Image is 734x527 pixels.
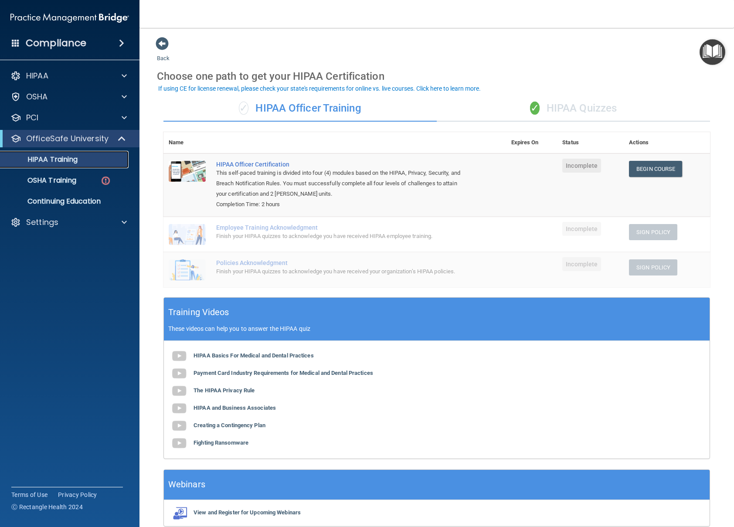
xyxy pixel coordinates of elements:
[194,387,255,394] b: The HIPAA Privacy Rule
[170,400,188,417] img: gray_youtube_icon.38fcd6cc.png
[26,71,48,81] p: HIPAA
[216,224,462,231] div: Employee Training Acknowledgment
[6,155,78,164] p: HIPAA Training
[629,259,677,275] button: Sign Policy
[168,477,205,492] h5: Webinars
[158,85,481,92] div: If using CE for license renewal, please check your state's requirements for online vs. live cours...
[10,9,129,27] img: PMB logo
[239,102,248,115] span: ✓
[26,37,86,49] h4: Compliance
[624,132,710,153] th: Actions
[26,133,109,144] p: OfficeSafe University
[168,325,705,332] p: These videos can help you to answer the HIPAA quiz
[216,259,462,266] div: Policies Acknowledgment
[437,95,710,122] div: HIPAA Quizzes
[170,382,188,400] img: gray_youtube_icon.38fcd6cc.png
[194,352,314,359] b: HIPAA Basics For Medical and Dental Practices
[216,161,462,168] a: HIPAA Officer Certification
[11,503,83,511] span: Ⓒ Rectangle Health 2024
[562,257,601,271] span: Incomplete
[58,490,97,499] a: Privacy Policy
[10,217,127,228] a: Settings
[194,509,301,516] b: View and Register for Upcoming Webinars
[629,224,677,240] button: Sign Policy
[506,132,557,153] th: Expires On
[170,347,188,365] img: gray_youtube_icon.38fcd6cc.png
[216,266,462,277] div: Finish your HIPAA quizzes to acknowledge you have received your organization’s HIPAA policies.
[216,168,462,199] div: This self-paced training is divided into four (4) modules based on the HIPAA, Privacy, Security, ...
[216,199,462,210] div: Completion Time: 2 hours
[216,231,462,241] div: Finish your HIPAA quizzes to acknowledge you have received HIPAA employee training.
[100,175,111,186] img: danger-circle.6113f641.png
[6,176,76,185] p: OSHA Training
[157,44,170,61] a: Back
[170,507,188,520] img: webinarIcon.c7ebbf15.png
[170,435,188,452] img: gray_youtube_icon.38fcd6cc.png
[194,422,265,428] b: Creating a Contingency Plan
[163,95,437,122] div: HIPAA Officer Training
[10,71,127,81] a: HIPAA
[10,133,126,144] a: OfficeSafe University
[562,159,601,173] span: Incomplete
[26,92,48,102] p: OSHA
[10,112,127,123] a: PCI
[194,439,248,446] b: Fighting Ransomware
[26,112,38,123] p: PCI
[530,102,540,115] span: ✓
[157,64,717,89] div: Choose one path to get your HIPAA Certification
[629,161,682,177] a: Begin Course
[170,365,188,382] img: gray_youtube_icon.38fcd6cc.png
[6,197,125,206] p: Continuing Education
[26,217,58,228] p: Settings
[700,39,725,65] button: Open Resource Center
[194,405,276,411] b: HIPAA and Business Associates
[557,132,624,153] th: Status
[562,222,601,236] span: Incomplete
[194,370,373,376] b: Payment Card Industry Requirements for Medical and Dental Practices
[11,490,48,499] a: Terms of Use
[168,305,229,320] h5: Training Videos
[157,84,482,93] button: If using CE for license renewal, please check your state's requirements for online vs. live cours...
[170,417,188,435] img: gray_youtube_icon.38fcd6cc.png
[163,132,211,153] th: Name
[10,92,127,102] a: OSHA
